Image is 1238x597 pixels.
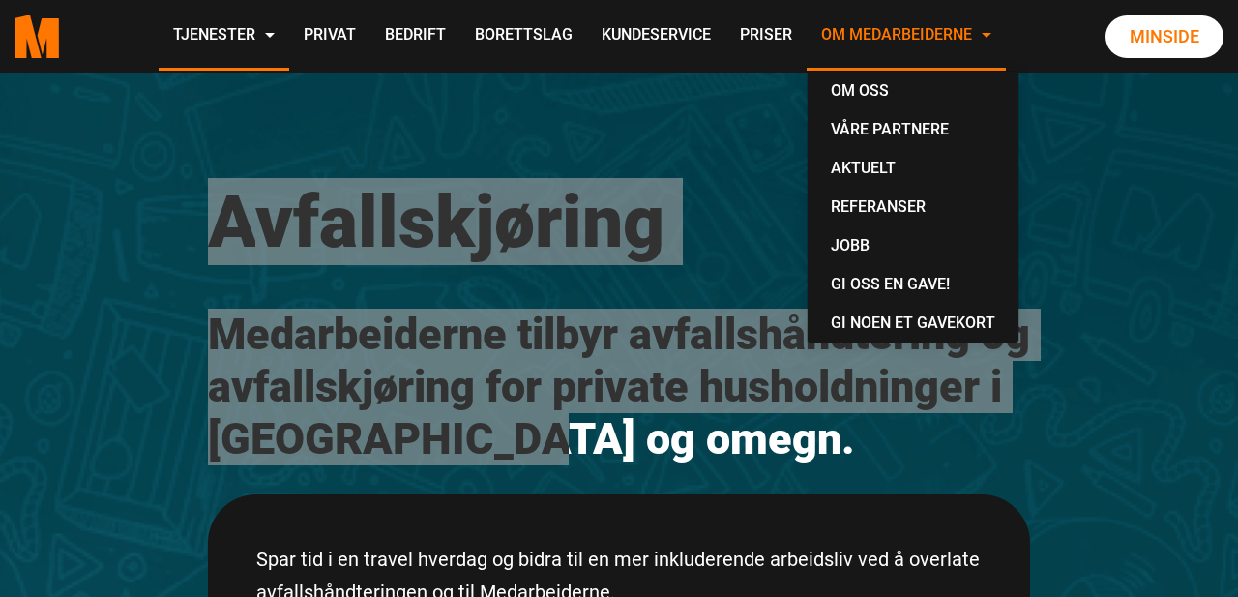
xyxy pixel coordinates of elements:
a: Aktuelt [815,149,1011,188]
a: Jobb [815,226,1011,265]
a: Referanser [815,188,1011,226]
a: Priser [725,2,807,71]
h2: Medarbeiderne tilbyr avfallshåndtering og avfallskjøring for private husholdninger i [GEOGRAPHIC_... [208,309,1030,465]
a: Kundeservice [587,2,725,71]
a: Privat [289,2,370,71]
span: A [208,179,255,264]
h1: vfallskjøring [208,178,1030,265]
a: Minside [1105,15,1223,58]
a: Gi noen et gavekort [815,304,1011,343]
a: Om Medarbeiderne [807,2,1006,71]
a: Borettslag [460,2,587,71]
a: Tjenester [159,2,289,71]
a: Bedrift [370,2,460,71]
a: Om oss [815,72,1011,110]
a: Gi oss en gave! [815,265,1011,304]
a: Våre partnere [815,110,1011,149]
